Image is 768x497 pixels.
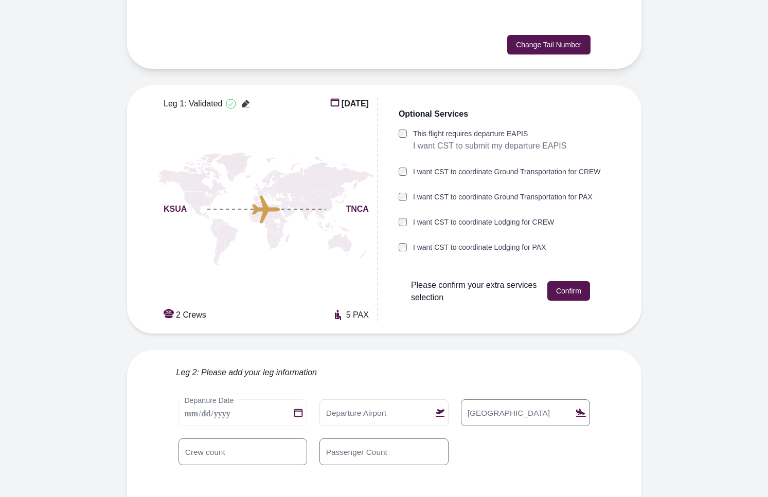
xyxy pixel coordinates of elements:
[342,98,369,110] span: [DATE]
[413,217,554,228] label: I want CST to coordinate Lodging for CREW
[413,242,546,253] label: I want CST to coordinate Lodging for PAX
[346,309,369,321] span: 5 PAX
[164,98,222,110] span: Leg 1: Validated
[413,167,601,177] label: I want CST to coordinate Ground Transportation for CREW
[176,309,206,321] span: 2 Crews
[413,192,593,203] label: I want CST to coordinate Ground Transportation for PAX
[399,108,468,120] span: Optional Services
[181,446,229,457] label: Crew count
[176,366,199,379] span: Leg 2:
[463,407,555,418] label: [GEOGRAPHIC_DATA]
[201,366,317,379] span: Please add your leg information
[413,128,567,139] label: This flight requires departure EAPIS
[346,203,368,215] span: TNCA
[507,35,590,54] button: Change Tail Number
[322,446,392,457] label: Passenger Count
[164,203,187,215] span: KSUA
[322,407,391,418] label: Departure Airport
[411,279,539,304] span: Please confirm your extra services selection
[413,139,567,153] p: I want CST to submit my departure EAPIS
[547,281,590,301] button: Confirm
[181,395,238,406] label: Departure Date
